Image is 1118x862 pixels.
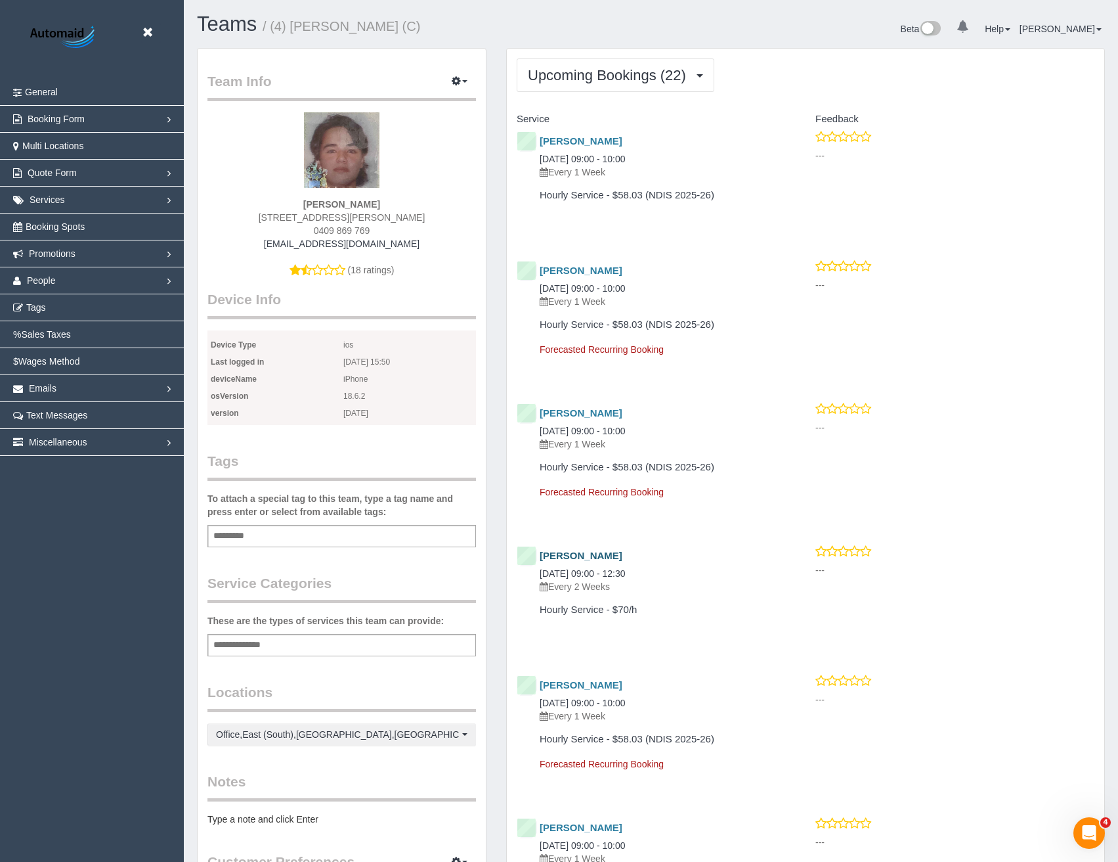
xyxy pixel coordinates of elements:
[540,568,625,579] a: [DATE] 09:00 - 12:30
[540,319,776,330] h4: Hourly Service - $58.03 (NDIS 2025-26)
[207,683,476,712] legend: Locations
[901,24,941,34] a: Beta
[23,23,105,53] img: Automaid Logo
[540,822,622,833] a: [PERSON_NAME]
[343,405,476,422] span: [DATE]
[29,248,75,259] span: Promotions
[27,275,56,286] span: People
[211,340,256,350] b: Device Type
[314,225,370,236] span: 0409 869 769
[25,87,58,97] span: General
[29,383,56,394] span: Emails
[540,462,776,473] h4: Hourly Service - $58.03 (NDIS 2025-26)
[21,329,70,340] span: Sales Taxes
[29,437,87,447] span: Miscellaneous
[207,813,476,826] pre: Type a note and click Enter
[28,114,85,124] span: Booking Form
[26,410,87,420] span: Text Messages
[207,723,476,746] button: Office,East (South),[GEOGRAPHIC_DATA],[GEOGRAPHIC_DATA],[GEOGRAPHIC_DATA],[GEOGRAPHIC_DATA] (East...
[815,836,1094,849] p: ---
[815,149,1094,162] p: ---
[28,168,77,178] span: Quote Form
[207,492,476,518] label: To attach a special tag to this team, type a tag name and press enter or select from available tags:
[540,580,776,593] p: Every 2 Weeks
[540,265,622,276] a: [PERSON_NAME]
[343,353,476,371] span: [DATE] 15:50
[540,283,625,294] a: [DATE] 09:00 - 10:00
[540,487,664,497] span: Forecasted Recurring Booking
[211,374,257,384] b: deviceName
[207,614,444,627] label: These are the types of services this team can provide:
[540,135,622,147] a: [PERSON_NAME]
[540,698,625,708] a: [DATE] 09:00 - 10:00
[517,114,796,125] h4: Service
[303,199,380,210] strong: [PERSON_NAME]
[197,12,257,35] a: Teams
[207,574,476,603] legend: Service Categories
[540,550,622,561] a: [PERSON_NAME]
[18,356,80,367] span: Wages Method
[1073,817,1105,849] iframe: Intercom live chat
[540,166,776,179] p: Every 1 Week
[528,67,693,83] span: Upcoming Bookings (22)
[815,693,1094,706] p: ---
[264,238,419,249] a: [EMAIL_ADDRESS][DOMAIN_NAME]
[343,336,476,353] span: ios
[985,24,1010,34] a: Help
[207,112,476,290] div: (18 ratings)
[540,438,776,451] p: Every 1 Week
[211,409,239,418] b: version
[26,302,46,313] span: Tags
[540,759,664,769] span: Forecasted Recurring Booking
[540,679,622,691] a: [PERSON_NAME]
[540,154,625,164] a: [DATE] 09:00 - 10:00
[540,426,625,436] a: [DATE] 09:00 - 10:00
[304,112,379,188] img: 4W
[540,295,776,308] p: Every 1 Week
[919,21,941,38] img: New interface
[207,723,476,746] ol: Choose Locations
[540,604,776,616] h4: Hourly Service - $70/h
[517,58,714,92] button: Upcoming Bookings (22)
[26,221,85,232] span: Booking Spots
[216,728,459,741] span: Office , East (South) , [GEOGRAPHIC_DATA] , [GEOGRAPHIC_DATA] , [GEOGRAPHIC_DATA] , [GEOGRAPHIC_D...
[1020,24,1102,34] a: [PERSON_NAME]
[540,840,625,851] a: [DATE] 09:00 - 10:00
[211,357,264,367] b: Last logged in
[815,114,1094,125] h4: Feedback
[343,371,476,388] span: iPhone
[540,407,622,419] a: [PERSON_NAME]
[211,392,248,401] b: osVersion
[30,194,65,205] span: Services
[540,190,776,201] h4: Hourly Service - $58.03 (NDIS 2025-26)
[22,141,83,151] span: Multi Locations
[1100,817,1111,828] span: 4
[815,564,1094,577] p: ---
[815,421,1094,434] p: ---
[263,19,421,34] small: / (4) [PERSON_NAME] (C)
[815,279,1094,292] p: ---
[259,212,425,223] span: [STREET_ADDRESS][PERSON_NAME]
[540,710,776,723] p: Every 1 Week
[540,344,664,355] span: Forecasted Recurring Booking
[207,451,476,481] legend: Tags
[207,772,476,802] legend: Notes
[207,72,476,101] legend: Team Info
[540,734,776,745] h4: Hourly Service - $58.03 (NDIS 2025-26)
[343,388,476,405] span: 18.6.2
